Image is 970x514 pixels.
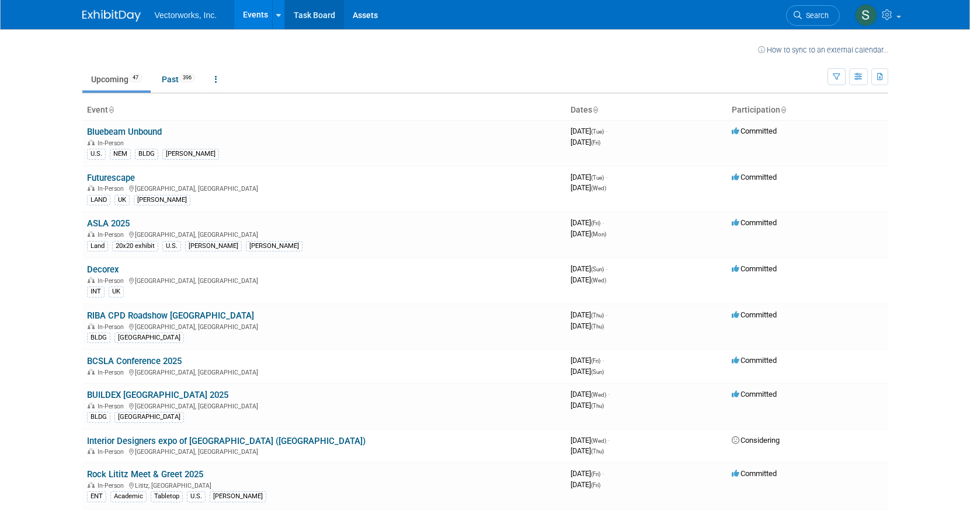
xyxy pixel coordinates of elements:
div: [GEOGRAPHIC_DATA], [GEOGRAPHIC_DATA] [87,367,561,376]
span: [DATE] [571,229,606,238]
a: BCSLA Conference 2025 [87,356,182,366]
div: Lititz, [GEOGRAPHIC_DATA] [87,480,561,489]
span: Committed [732,218,777,227]
th: Event [82,100,566,120]
span: In-Person [98,482,127,489]
span: In-Person [98,369,127,376]
div: INT [87,286,105,297]
div: U.S. [187,491,206,502]
span: [DATE] [571,480,600,489]
span: [DATE] [571,367,604,376]
span: In-Person [98,323,127,331]
div: Academic [110,491,147,502]
span: [DATE] [571,446,604,455]
span: - [608,436,610,445]
span: Committed [732,469,777,478]
span: (Wed) [591,391,606,398]
span: [DATE] [571,310,607,319]
div: [GEOGRAPHIC_DATA] [114,412,184,422]
span: (Fri) [591,220,600,226]
img: In-Person Event [88,369,95,375]
span: Considering [732,436,780,445]
div: UK [109,286,124,297]
th: Dates [566,100,727,120]
div: BLDG [135,149,158,159]
span: [DATE] [571,264,607,273]
span: - [606,173,607,181]
a: Rock Lititz Meet & Greet 2025 [87,469,203,480]
span: - [602,469,604,478]
span: 396 [179,74,195,82]
a: Search [786,5,840,26]
span: (Fri) [591,471,600,477]
span: (Thu) [591,448,604,454]
span: [DATE] [571,138,600,146]
span: (Tue) [591,174,604,181]
span: (Thu) [591,403,604,409]
span: (Sun) [591,266,604,272]
span: - [606,127,607,135]
div: BLDG [87,412,110,422]
th: Participation [727,100,888,120]
span: In-Person [98,403,127,410]
span: [DATE] [571,401,604,410]
span: (Thu) [591,312,604,319]
img: In-Person Event [88,403,95,408]
span: - [608,390,610,398]
span: (Wed) [591,185,606,191]
div: 20x20 exhibit [112,241,158,251]
span: (Sun) [591,369,604,375]
span: [DATE] [571,275,606,284]
img: Shauna Bruno [855,4,877,26]
span: [DATE] [571,356,604,365]
span: In-Person [98,448,127,456]
div: [GEOGRAPHIC_DATA], [GEOGRAPHIC_DATA] [87,183,561,193]
img: In-Person Event [88,139,95,145]
div: [GEOGRAPHIC_DATA], [GEOGRAPHIC_DATA] [87,446,561,456]
img: ExhibitDay [82,10,141,22]
span: Committed [732,390,777,398]
div: U.S. [162,241,181,251]
a: Upcoming47 [82,68,151,90]
span: - [606,310,607,319]
span: (Tue) [591,128,604,135]
div: [PERSON_NAME] [134,195,190,205]
span: [DATE] [571,218,604,227]
span: (Mon) [591,231,606,237]
div: [GEOGRAPHIC_DATA], [GEOGRAPHIC_DATA] [87,401,561,410]
a: How to sync to an external calendar... [758,46,888,54]
a: Past396 [153,68,204,90]
div: [GEOGRAPHIC_DATA], [GEOGRAPHIC_DATA] [87,321,561,331]
span: Committed [732,356,777,365]
a: RIBA CPD Roadshow [GEOGRAPHIC_DATA] [87,310,254,321]
img: In-Person Event [88,277,95,283]
div: U.S. [87,149,106,159]
span: [DATE] [571,390,610,398]
span: [DATE] [571,127,607,135]
img: In-Person Event [88,448,95,454]
span: [DATE] [571,183,606,192]
span: (Wed) [591,277,606,284]
a: Decorex [87,264,119,275]
span: In-Person [98,185,127,193]
span: - [602,218,604,227]
div: [GEOGRAPHIC_DATA] [114,333,184,343]
div: ENT [87,491,106,502]
span: - [602,356,604,365]
span: 47 [129,74,142,82]
div: [PERSON_NAME] [246,241,303,251]
span: Vectorworks, Inc. [155,11,217,20]
a: Bluebeam Unbound [87,127,162,137]
div: Tabletop [151,491,183,502]
div: UK [114,195,130,205]
a: Interior Designers expo of [GEOGRAPHIC_DATA] ([GEOGRAPHIC_DATA]) [87,436,366,446]
a: Sort by Start Date [592,105,598,114]
div: [PERSON_NAME] [210,491,266,502]
span: (Wed) [591,438,606,444]
span: [DATE] [571,469,604,478]
a: Futurescape [87,173,135,183]
a: BUILDEX [GEOGRAPHIC_DATA] 2025 [87,390,228,400]
span: [DATE] [571,321,604,330]
div: BLDG [87,333,110,343]
span: [DATE] [571,173,607,181]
